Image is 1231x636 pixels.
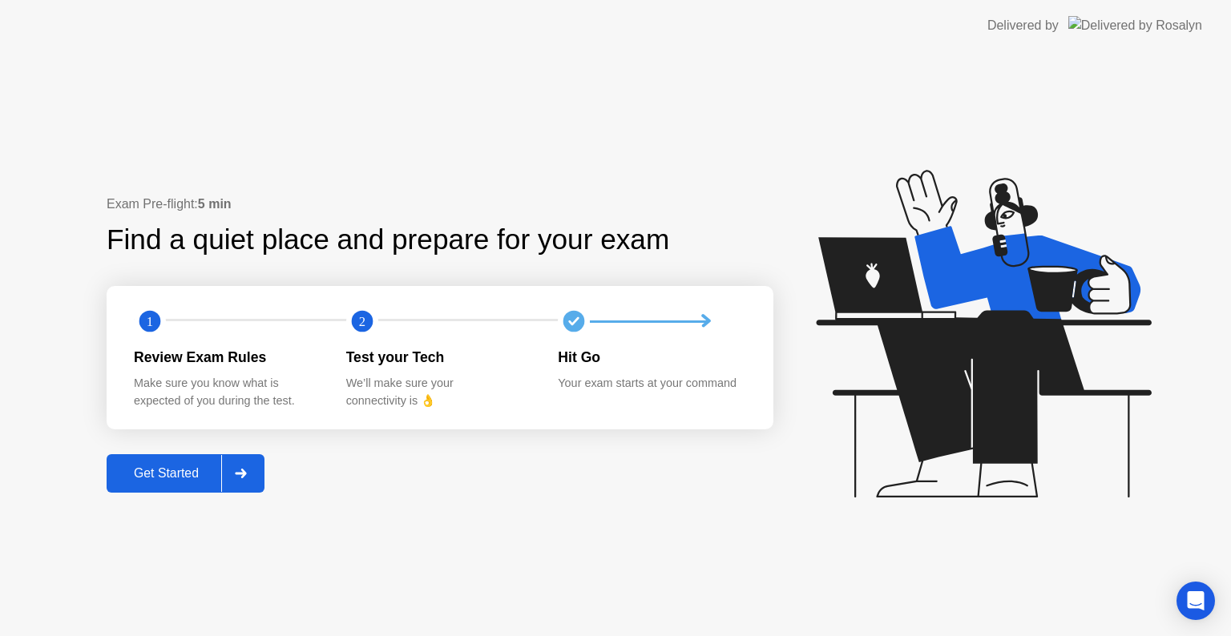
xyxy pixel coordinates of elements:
[1068,16,1202,34] img: Delivered by Rosalyn
[558,375,745,392] div: Your exam starts at your command
[346,347,533,368] div: Test your Tech
[111,466,221,481] div: Get Started
[198,197,232,211] b: 5 min
[107,219,672,261] div: Find a quiet place and prepare for your exam
[107,454,264,493] button: Get Started
[107,195,773,214] div: Exam Pre-flight:
[987,16,1059,35] div: Delivered by
[147,314,153,329] text: 1
[134,347,321,368] div: Review Exam Rules
[359,314,365,329] text: 2
[558,347,745,368] div: Hit Go
[134,375,321,409] div: Make sure you know what is expected of you during the test.
[1177,582,1215,620] div: Open Intercom Messenger
[346,375,533,409] div: We’ll make sure your connectivity is 👌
